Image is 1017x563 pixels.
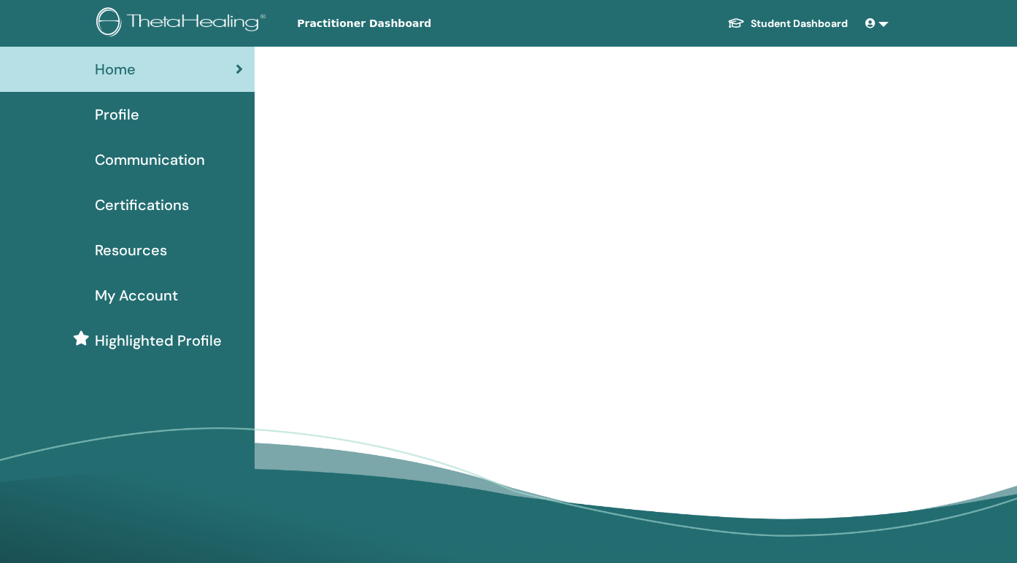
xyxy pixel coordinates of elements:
[297,16,516,31] span: Practitioner Dashboard
[96,7,271,40] img: logo.png
[95,58,136,80] span: Home
[95,104,139,125] span: Profile
[95,239,167,261] span: Resources
[95,330,222,352] span: Highlighted Profile
[727,17,745,29] img: graduation-cap-white.svg
[716,10,859,37] a: Student Dashboard
[95,284,178,306] span: My Account
[95,194,189,216] span: Certifications
[95,149,205,171] span: Communication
